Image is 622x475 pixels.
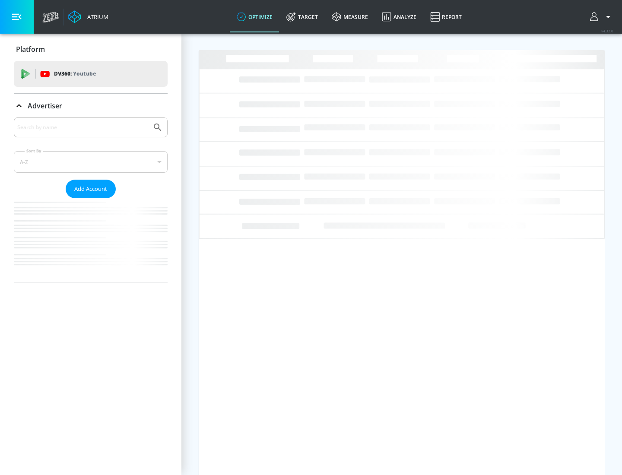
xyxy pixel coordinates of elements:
p: Advertiser [28,101,62,111]
a: optimize [230,1,279,32]
a: measure [325,1,375,32]
a: Report [423,1,469,32]
div: DV360: Youtube [14,61,168,87]
span: Add Account [74,184,107,194]
div: Advertiser [14,94,168,118]
p: Platform [16,44,45,54]
a: Analyze [375,1,423,32]
div: Atrium [84,13,108,21]
a: Atrium [68,10,108,23]
span: v 4.32.0 [601,28,613,33]
nav: list of Advertiser [14,198,168,282]
div: Advertiser [14,117,168,282]
input: Search by name [17,122,148,133]
div: Platform [14,37,168,61]
a: Target [279,1,325,32]
p: DV360: [54,69,96,79]
p: Youtube [73,69,96,78]
div: A-Z [14,151,168,173]
button: Add Account [66,180,116,198]
label: Sort By [25,148,43,154]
